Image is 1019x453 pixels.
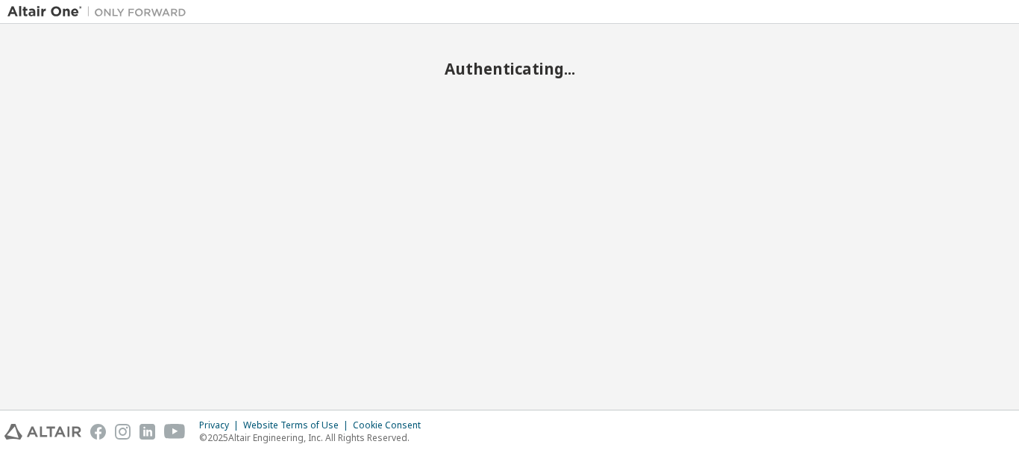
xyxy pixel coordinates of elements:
img: instagram.svg [115,424,131,440]
div: Website Terms of Use [243,419,353,431]
div: Privacy [199,419,243,431]
img: linkedin.svg [139,424,155,440]
h2: Authenticating... [7,59,1012,78]
p: © 2025 Altair Engineering, Inc. All Rights Reserved. [199,431,430,444]
img: altair_logo.svg [4,424,81,440]
div: Cookie Consent [353,419,430,431]
img: facebook.svg [90,424,106,440]
img: Altair One [7,4,194,19]
img: youtube.svg [164,424,186,440]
